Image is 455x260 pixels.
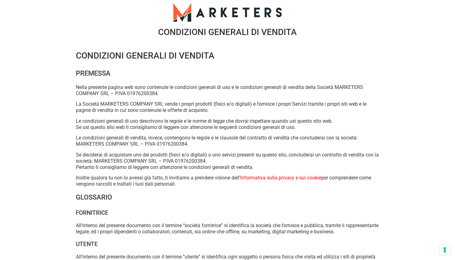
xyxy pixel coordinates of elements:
[76,192,379,203] h3: GLOSSARIO
[76,101,379,113] p: La Società MARKETERS COMPANY SRL vende i propri prodotti (fisici e/o digitali) e fornisce i propr...
[440,245,450,255] button: Le tue preferenze relative al consenso per le tecnologie di tracciamento
[5,236,24,254] iframe: Customerly Messenger Launcher
[54,28,401,37] h2: CONDIZIONI GENERALI DI VENDITA
[240,175,321,181] a: Informativa sulla privacy e sui cookie
[76,152,379,170] p: Se deciderai di acquistare uno dei prodotti (fisici e/o digitali) o uno servizi presenti su quest...
[76,175,379,187] p: Inoltre qualora tu non lo avessi già fatto, ti invitiamo a prendere visione dell’ per comprendere...
[76,208,379,218] h4: FORNITRICE
[76,49,379,63] h2: CONDIZIONI GENERALI DI VENDITA
[76,68,379,79] h3: PREMESSA
[76,118,379,130] p: Le condizioni generali di uso descrivono le regole e le norme di legge che dovrai rispettare quan...
[76,84,379,97] p: Nella presente pagina web sono contenute le condizioni generali di uso e le condizioni generali d...
[76,223,379,235] p: All’interno del presente documento con il termine “società fornitrice” si identifica la società c...
[76,240,379,249] h4: UTENTE
[76,135,379,147] p: Le condizioni generali di vendita, invece, contengono le regole e le clausole del contratto di ve...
